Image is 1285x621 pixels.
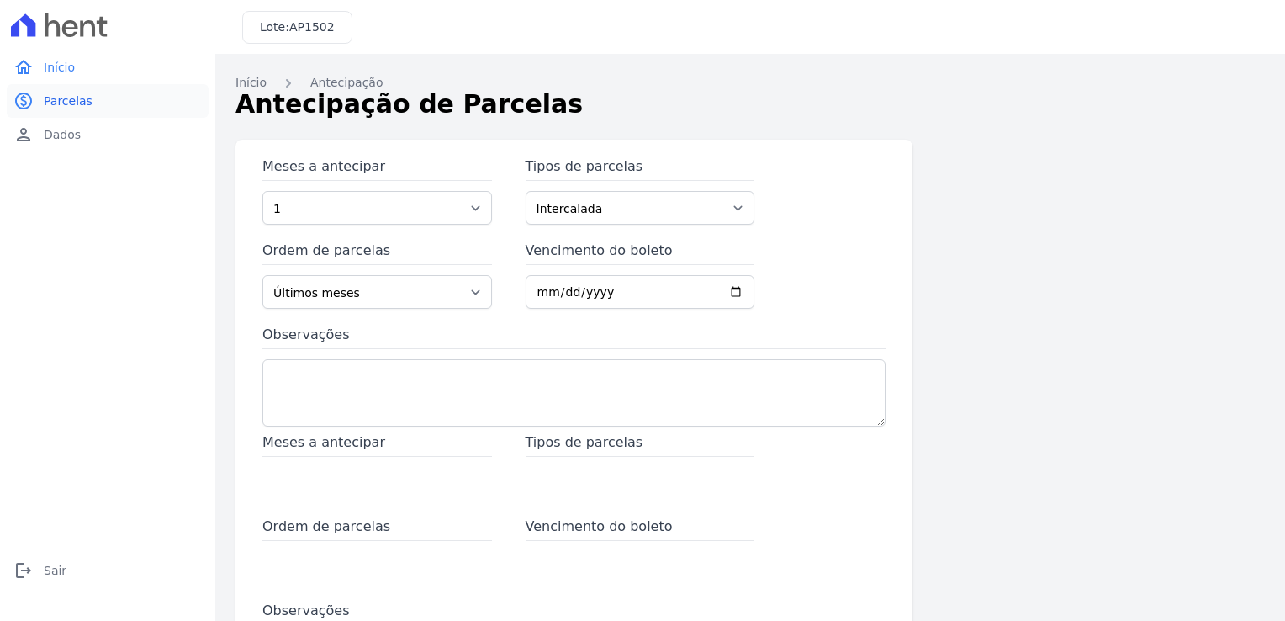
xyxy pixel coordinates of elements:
[44,126,81,143] span: Dados
[289,20,335,34] span: AP1502
[7,50,209,84] a: homeInício
[310,74,383,92] a: Antecipação
[526,517,755,541] span: Vencimento do boleto
[526,433,755,457] span: Tipos de parcelas
[235,74,1265,92] nav: Breadcrumb
[7,118,209,151] a: personDados
[262,325,886,349] label: Observações
[7,554,209,587] a: logoutSair
[13,57,34,77] i: home
[44,59,75,76] span: Início
[526,241,755,265] label: Vencimento do boleto
[13,91,34,111] i: paid
[262,433,492,457] span: Meses a antecipar
[235,74,267,92] a: Início
[262,157,492,181] label: Meses a antecipar
[235,85,1265,123] h1: Antecipação de Parcelas
[260,19,335,36] h3: Lote:
[13,560,34,581] i: logout
[526,157,755,181] label: Tipos de parcelas
[44,93,93,109] span: Parcelas
[44,562,66,579] span: Sair
[262,241,492,265] label: Ordem de parcelas
[262,517,492,541] span: Ordem de parcelas
[7,84,209,118] a: paidParcelas
[13,125,34,145] i: person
